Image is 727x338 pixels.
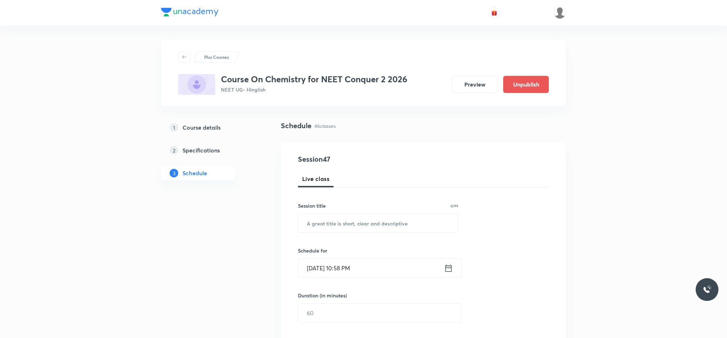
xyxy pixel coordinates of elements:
[302,175,329,183] span: Live class
[491,10,497,16] img: avatar
[452,76,497,93] button: Preview
[703,285,711,294] img: ttu
[298,292,347,299] h6: Duration (in minutes)
[298,202,326,209] h6: Session title
[182,146,220,155] h5: Specifications
[298,304,462,322] input: 60
[170,123,178,132] p: 1
[178,74,215,95] img: AC865A53-B24A-423B-A906-F80A06BFC254_plus.png
[221,74,407,84] h3: Course On Chemistry for NEET Conquer 2 2026
[298,154,428,165] h4: Session 47
[554,7,566,19] img: UNACADEMY
[489,7,500,19] button: avatar
[298,247,458,254] h6: Schedule for
[314,122,336,130] p: 46 classes
[503,76,549,93] button: Unpublish
[170,169,178,177] p: 3
[221,86,407,93] p: NEET UG • Hinglish
[298,214,458,232] input: A great title is short, clear and descriptive
[161,120,258,135] a: 1Course details
[161,8,218,16] img: Company Logo
[450,204,458,208] p: 0/99
[182,123,221,132] h5: Course details
[170,146,178,155] p: 2
[161,8,218,18] a: Company Logo
[161,143,258,157] a: 2Specifications
[281,120,311,131] h4: Schedule
[204,54,229,60] p: Plus Courses
[182,169,207,177] h5: Schedule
